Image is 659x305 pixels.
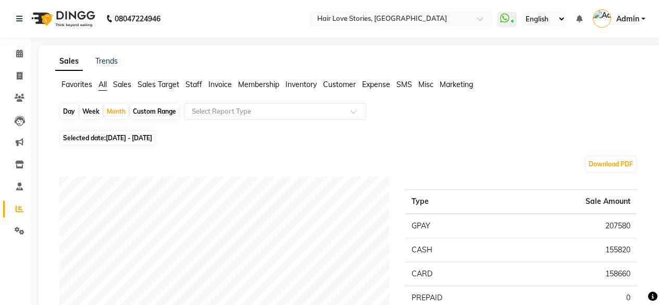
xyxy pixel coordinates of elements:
[60,104,78,119] div: Day
[405,190,505,214] th: Type
[61,80,92,89] span: Favorites
[440,80,473,89] span: Marketing
[505,262,637,286] td: 158660
[98,80,107,89] span: All
[362,80,390,89] span: Expense
[505,214,637,238] td: 207580
[95,56,118,66] a: Trends
[616,14,639,25] span: Admin
[285,80,317,89] span: Inventory
[418,80,433,89] span: Misc
[104,104,128,119] div: Month
[130,104,179,119] div: Custom Range
[60,131,155,144] span: Selected date:
[138,80,179,89] span: Sales Target
[27,4,98,33] img: logo
[106,134,152,142] span: [DATE] - [DATE]
[80,104,102,119] div: Week
[405,238,505,262] td: CASH
[586,157,636,172] button: Download PDF
[396,80,412,89] span: SMS
[593,9,611,28] img: Admin
[113,80,131,89] span: Sales
[405,214,505,238] td: GPAY
[238,80,279,89] span: Membership
[208,80,232,89] span: Invoice
[505,238,637,262] td: 155820
[323,80,356,89] span: Customer
[185,80,202,89] span: Staff
[115,4,160,33] b: 08047224946
[55,52,83,71] a: Sales
[405,262,505,286] td: CARD
[505,190,637,214] th: Sale Amount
